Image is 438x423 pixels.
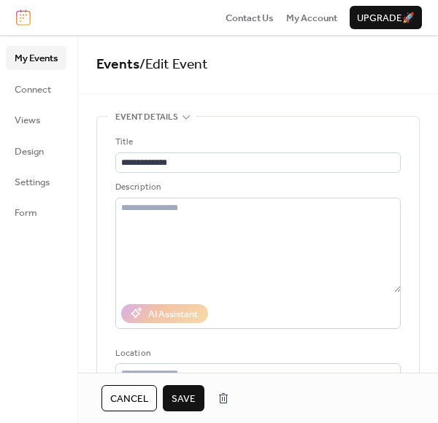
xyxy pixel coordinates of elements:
[286,10,337,25] a: My Account
[6,108,66,131] a: Views
[286,11,337,26] span: My Account
[357,11,415,26] span: Upgrade 🚀
[15,113,40,128] span: Views
[163,385,204,411] button: Save
[115,135,398,150] div: Title
[101,385,157,411] button: Cancel
[226,11,274,26] span: Contact Us
[16,9,31,26] img: logo
[226,10,274,25] a: Contact Us
[139,51,208,78] span: / Edit Event
[115,180,398,195] div: Description
[6,170,66,193] a: Settings
[15,206,37,220] span: Form
[15,82,51,97] span: Connect
[96,51,139,78] a: Events
[6,139,66,163] a: Design
[15,51,58,66] span: My Events
[115,110,178,125] span: Event details
[15,175,50,190] span: Settings
[115,346,398,361] div: Location
[6,201,66,224] a: Form
[15,144,44,159] span: Design
[110,392,148,406] span: Cancel
[6,46,66,69] a: My Events
[172,392,196,406] span: Save
[350,6,422,29] button: Upgrade🚀
[6,77,66,101] a: Connect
